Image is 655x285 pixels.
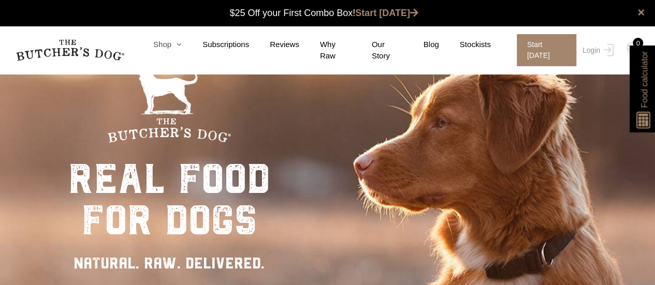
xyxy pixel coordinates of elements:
[517,34,576,66] span: Start [DATE]
[638,51,650,108] span: Food calculator
[439,39,491,51] a: Stockists
[506,34,580,66] a: Start [DATE]
[68,158,270,241] div: real food for dogs
[637,6,645,19] a: close
[249,39,299,51] a: Reviews
[133,39,182,51] a: Shop
[580,34,614,66] a: Login
[68,251,270,275] div: NATURAL. RAW. DELIVERED.
[182,39,249,51] a: Subscriptions
[299,39,351,62] a: Why Raw
[627,41,639,55] img: TBD_Cart-Empty.png
[403,39,439,51] a: Blog
[355,8,418,18] a: Start [DATE]
[633,38,643,48] div: 0
[351,39,403,62] a: Our Story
